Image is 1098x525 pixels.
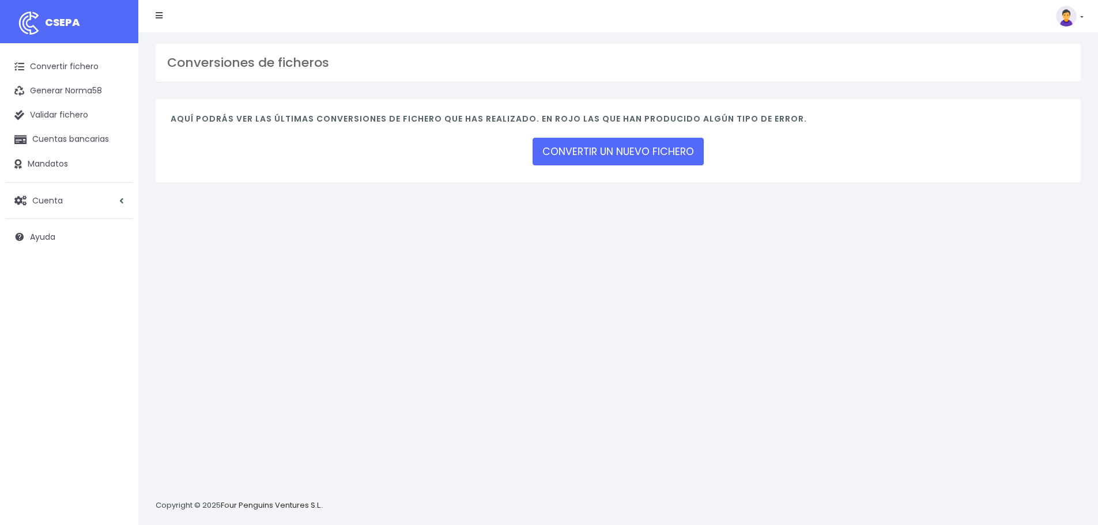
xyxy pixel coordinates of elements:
h4: Aquí podrás ver las últimas conversiones de fichero que has realizado. En rojo las que han produc... [171,114,1066,130]
a: Four Penguins Ventures S.L. [221,500,322,511]
a: Generar Norma58 [6,79,133,103]
a: Cuenta [6,188,133,213]
a: CONVERTIR UN NUEVO FICHERO [533,138,704,165]
a: Validar fichero [6,103,133,127]
img: profile [1056,6,1077,27]
a: Mandatos [6,152,133,176]
span: CSEPA [45,15,80,29]
h3: Conversiones de ficheros [167,55,1069,70]
p: Copyright © 2025 . [156,500,323,512]
a: Ayuda [6,225,133,249]
img: logo [14,9,43,37]
span: Cuenta [32,194,63,206]
a: Cuentas bancarias [6,127,133,152]
a: Convertir fichero [6,55,133,79]
span: Ayuda [30,231,55,243]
